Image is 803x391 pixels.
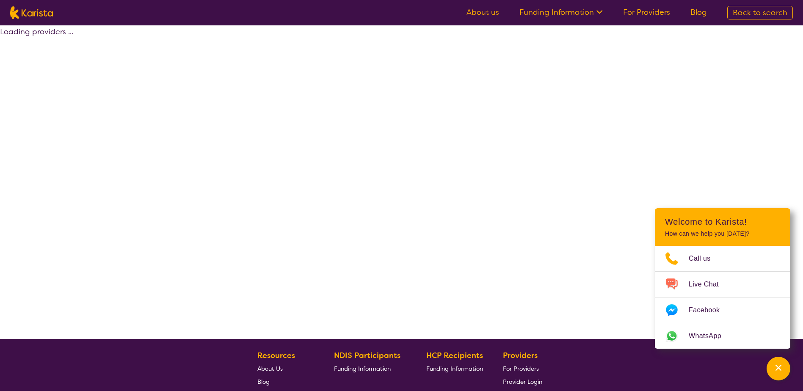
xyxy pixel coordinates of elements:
button: Channel Menu [767,357,790,380]
span: Blog [257,378,270,385]
span: Funding Information [334,365,391,372]
a: Back to search [727,6,793,19]
span: Call us [689,252,721,265]
div: Channel Menu [655,208,790,349]
span: Live Chat [689,278,729,291]
a: Provider Login [503,375,542,388]
b: Resources [257,350,295,361]
span: Funding Information [426,365,483,372]
a: Web link opens in a new tab. [655,323,790,349]
a: Funding Information [334,362,407,375]
span: Facebook [689,304,730,317]
a: About Us [257,362,314,375]
span: Back to search [733,8,787,18]
span: WhatsApp [689,330,731,342]
p: How can we help you [DATE]? [665,230,780,237]
span: About Us [257,365,283,372]
b: Providers [503,350,538,361]
b: HCP Recipients [426,350,483,361]
a: Funding Information [426,362,483,375]
a: For Providers [503,362,542,375]
a: Funding Information [519,7,603,17]
a: Blog [257,375,314,388]
a: For Providers [623,7,670,17]
img: Karista logo [10,6,53,19]
h2: Welcome to Karista! [665,217,780,227]
a: Blog [690,7,707,17]
span: Provider Login [503,378,542,385]
b: NDIS Participants [334,350,400,361]
a: About us [466,7,499,17]
ul: Choose channel [655,246,790,349]
span: For Providers [503,365,539,372]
